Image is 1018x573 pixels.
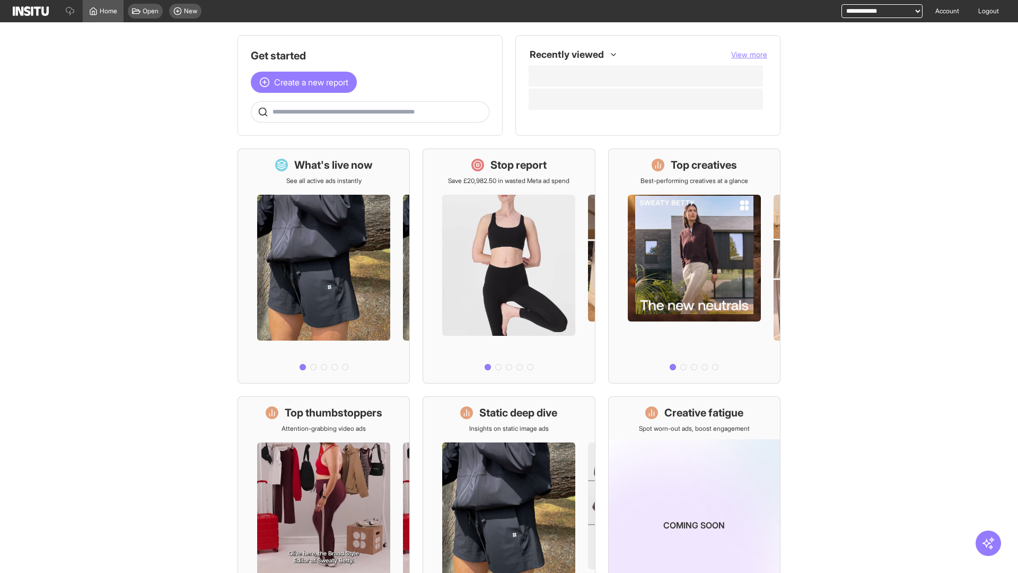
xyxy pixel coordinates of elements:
h1: Stop report [490,158,547,172]
h1: Static deep dive [479,405,557,420]
button: View more [731,49,767,60]
span: New [184,7,197,15]
h1: Top creatives [671,158,737,172]
span: Create a new report [274,76,348,89]
span: View more [731,50,767,59]
p: Attention-grabbing video ads [282,424,366,433]
p: Best-performing creatives at a glance [640,177,748,185]
img: Logo [13,6,49,16]
h1: What's live now [294,158,373,172]
p: Save £20,982.50 in wasted Meta ad spend [448,177,569,185]
span: Home [100,7,117,15]
a: Stop reportSave £20,982.50 in wasted Meta ad spend [423,149,595,384]
p: Insights on static image ads [469,424,549,433]
button: Create a new report [251,72,357,93]
h1: Get started [251,48,489,63]
h1: Top thumbstoppers [285,405,382,420]
span: Open [143,7,159,15]
a: Top creativesBest-performing creatives at a glance [608,149,780,384]
p: See all active ads instantly [286,177,362,185]
a: What's live nowSee all active ads instantly [238,149,410,384]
